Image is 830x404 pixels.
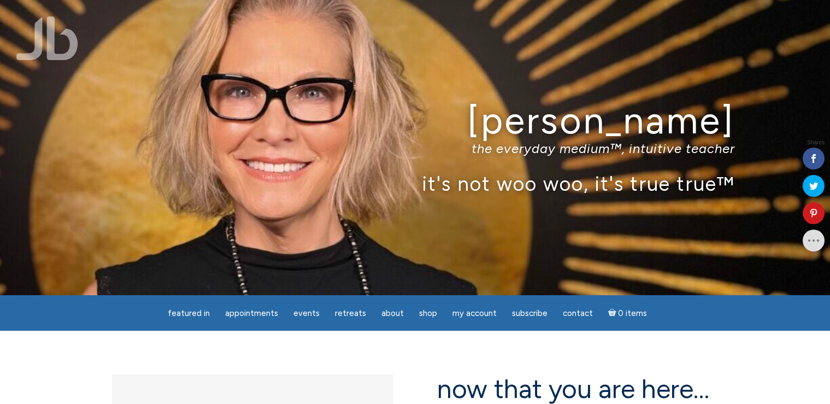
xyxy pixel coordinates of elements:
[293,308,320,318] span: Events
[602,302,654,324] a: Cart0 items
[225,308,278,318] span: Appointments
[807,140,825,145] span: Shares
[608,308,619,318] i: Cart
[556,303,599,324] a: Contact
[563,308,593,318] span: Contact
[328,303,373,324] a: Retreats
[446,303,503,324] a: My Account
[618,309,647,318] span: 0 items
[96,172,735,195] p: it's not woo woo, it's true true™
[335,308,366,318] span: Retreats
[381,308,404,318] span: About
[16,16,78,60] img: Jamie Butler. The Everyday Medium
[419,308,437,318] span: Shop
[452,308,497,318] span: My Account
[96,140,735,156] p: the everyday medium™, intuitive teacher
[512,308,548,318] span: Subscribe
[437,374,719,403] h2: now that you are here…
[375,303,410,324] a: About
[505,303,554,324] a: Subscribe
[96,100,735,141] h1: [PERSON_NAME]
[413,303,444,324] a: Shop
[161,303,216,324] a: featured in
[219,303,285,324] a: Appointments
[168,308,210,318] span: featured in
[287,303,326,324] a: Events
